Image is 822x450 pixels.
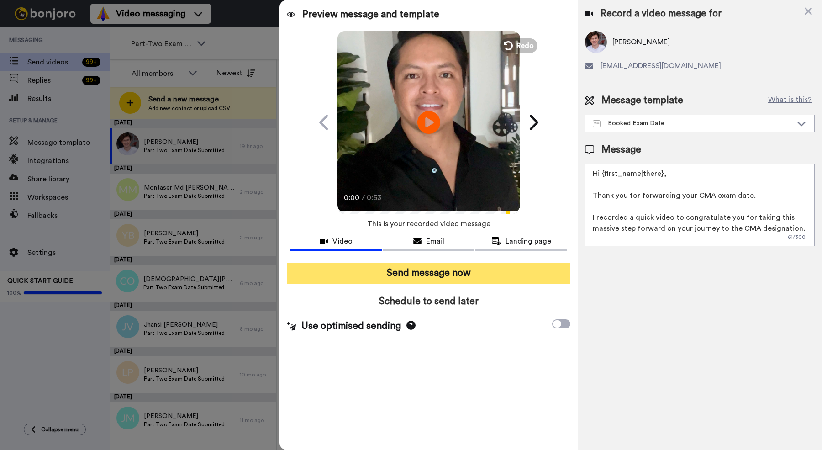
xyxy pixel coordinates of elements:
span: Use optimised sending [301,319,401,333]
button: Send message now [287,263,570,284]
span: This is your recorded video message [367,214,490,234]
div: Booked Exam Date [593,119,792,128]
span: [EMAIL_ADDRESS][DOMAIN_NAME] [601,60,721,71]
span: Message template [601,94,683,107]
img: Message-temps.svg [593,120,601,127]
span: 0:00 [344,192,360,203]
span: 0:53 [367,192,383,203]
span: Video [332,236,353,247]
span: Landing page [506,236,551,247]
span: Message [601,143,641,157]
span: Email [426,236,444,247]
button: What is this? [765,94,815,107]
span: / [362,192,365,203]
button: Schedule to send later [287,291,570,312]
textarea: Hi {first_name|there}, Thank you for forwarding your CMA exam date. I recorded a quick video to c... [585,164,815,246]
